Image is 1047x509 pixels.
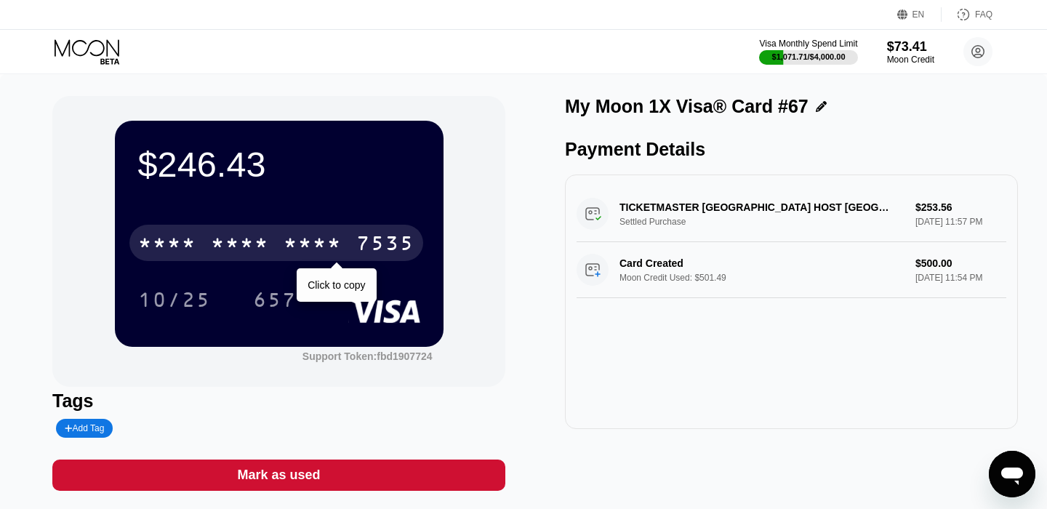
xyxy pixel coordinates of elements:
[302,350,433,362] div: Support Token:fbd1907724
[772,52,846,61] div: $1,071.71 / $4,000.00
[138,144,420,185] div: $246.43
[253,290,297,313] div: 657
[127,281,222,318] div: 10/25
[989,451,1035,497] iframe: Button to launch messaging window
[302,350,433,362] div: Support Token: fbd1907724
[52,460,505,491] div: Mark as used
[912,9,925,20] div: EN
[56,419,113,438] div: Add Tag
[942,7,992,22] div: FAQ
[237,467,320,484] div: Mark as used
[138,290,211,313] div: 10/25
[759,39,857,49] div: Visa Monthly Spend Limit
[52,390,505,412] div: Tags
[887,39,934,55] div: $73.41
[242,281,308,318] div: 657
[975,9,992,20] div: FAQ
[565,96,809,117] div: My Moon 1X Visa® Card #67
[887,39,934,65] div: $73.41Moon Credit
[887,55,934,65] div: Moon Credit
[356,233,414,257] div: 7535
[759,39,857,65] div: Visa Monthly Spend Limit$1,071.71/$4,000.00
[897,7,942,22] div: EN
[65,423,104,433] div: Add Tag
[308,279,365,291] div: Click to copy
[565,139,1018,160] div: Payment Details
